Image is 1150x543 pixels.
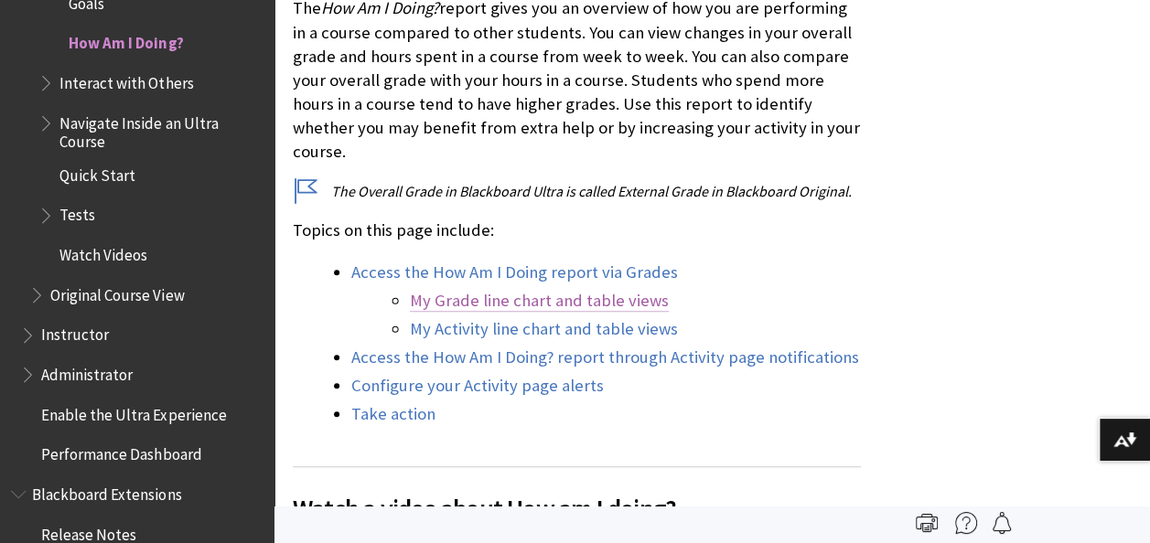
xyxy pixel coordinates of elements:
img: More help [955,512,977,534]
img: Follow this page [991,512,1013,534]
a: My Activity line chart and table views [410,318,678,340]
span: Enable the Ultra Experience [41,399,226,424]
p: Topics on this page include: [293,218,861,242]
span: Performance Dashboard [41,440,201,464]
span: Blackboard Extensions [32,479,181,504]
img: Print [916,512,938,534]
span: Watch Videos [59,240,147,264]
span: Watch a video about How am I doing? [293,489,861,527]
span: Interact with Others [59,68,193,92]
span: How Am I Doing? [69,28,183,53]
span: Quick Start [59,160,135,185]
span: Instructor [41,320,109,345]
span: Tests [59,200,95,225]
a: Access the How Am I Doing report via Grades [351,261,678,283]
a: My Grade line chart and table views [410,290,669,312]
span: Administrator [41,359,133,384]
p: The Overall Grade in Blackboard Ultra is called External Grade in Blackboard Original. [293,181,861,201]
a: Take action [351,403,435,425]
a: Configure your Activity page alerts [351,375,604,397]
span: Navigate Inside an Ultra Course [59,108,262,151]
a: Access the How Am I Doing? report through Activity page notifications [351,346,859,368]
span: Original Course View [50,280,184,304]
